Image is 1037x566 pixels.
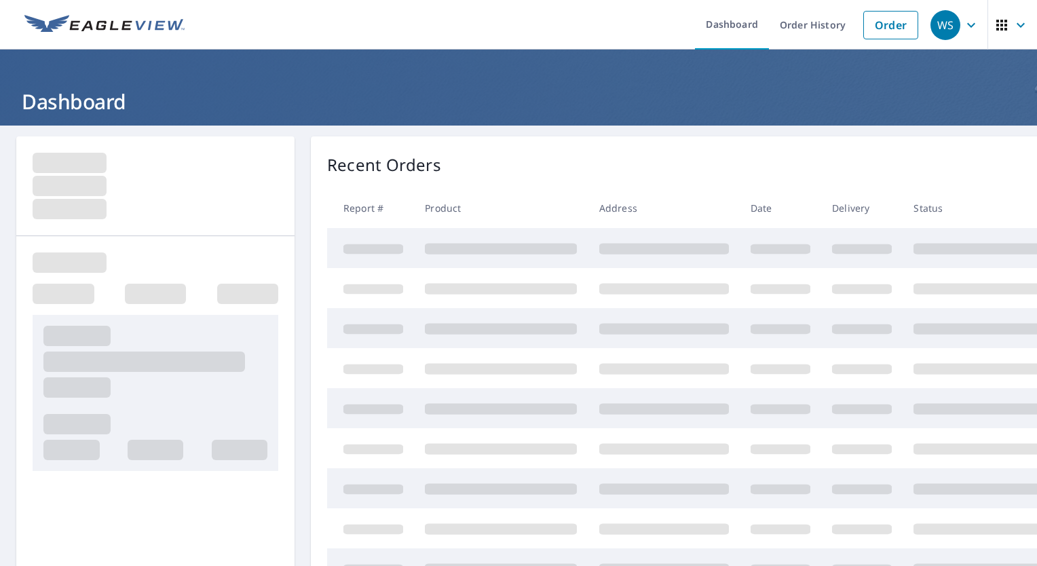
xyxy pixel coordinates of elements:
th: Product [414,188,588,228]
div: WS [930,10,960,40]
th: Address [588,188,740,228]
p: Recent Orders [327,153,441,177]
th: Delivery [821,188,903,228]
img: EV Logo [24,15,185,35]
th: Report # [327,188,414,228]
th: Date [740,188,821,228]
h1: Dashboard [16,88,1021,115]
a: Order [863,11,918,39]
